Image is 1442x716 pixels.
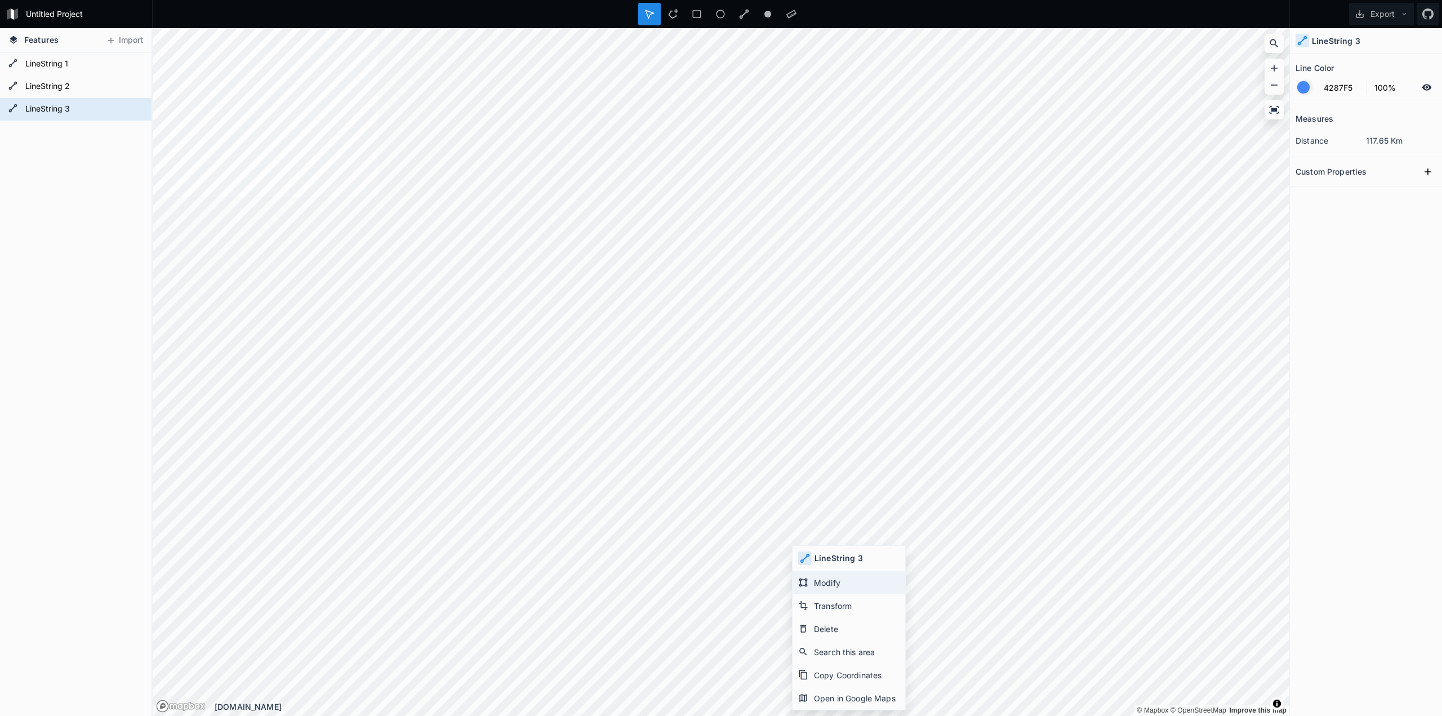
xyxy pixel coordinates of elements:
[1366,135,1436,146] dd: 117.65 Km
[793,664,905,687] div: Copy Coordinates
[1170,706,1226,714] a: OpenStreetMap
[793,571,905,594] div: Modify
[1296,110,1333,127] h2: Measures
[793,687,905,710] div: Open in Google Maps
[156,700,169,713] a: Mapbox logo
[1137,706,1168,714] a: Mapbox
[215,701,1289,713] div: [DOMAIN_NAME]
[793,594,905,617] div: Transform
[24,34,59,46] span: Features
[1296,59,1334,77] h2: Line Color
[100,32,149,50] button: Import
[1296,163,1367,180] h2: Custom Properties
[793,617,905,641] div: Delete
[156,700,206,713] a: Mapbox logo
[1270,697,1284,710] button: Toggle attribution
[1296,135,1366,146] dt: distance
[1274,697,1280,710] span: Toggle attribution
[793,641,905,664] div: Search this area
[1312,35,1360,47] h4: LineString 3
[1229,706,1287,714] a: Map feedback
[1349,3,1414,25] button: Export
[815,552,863,564] h4: LineString 3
